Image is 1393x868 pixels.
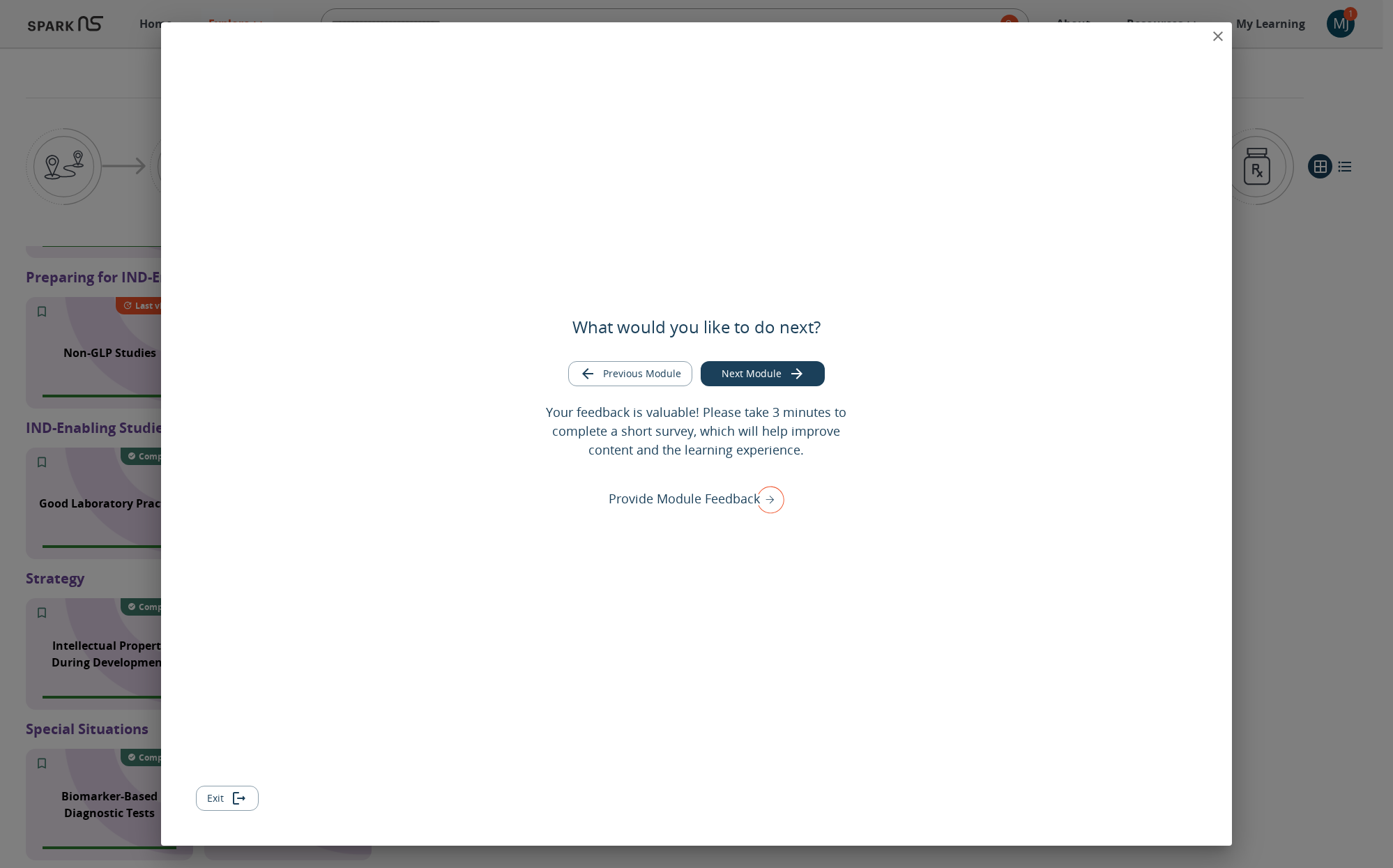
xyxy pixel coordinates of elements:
h5: What would you like to do next? [572,316,821,338]
p: Provide Module Feedback [609,489,760,508]
img: right arrow [749,481,784,517]
button: Go to previous module [568,361,692,387]
button: close [1204,22,1232,50]
div: Provide Module Feedback [609,481,784,517]
button: Go to next module [701,361,825,387]
button: Exit module [196,786,259,812]
p: Your feedback is valuable! Please take 3 minutes to complete a short survey, which will help impr... [536,403,858,459]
